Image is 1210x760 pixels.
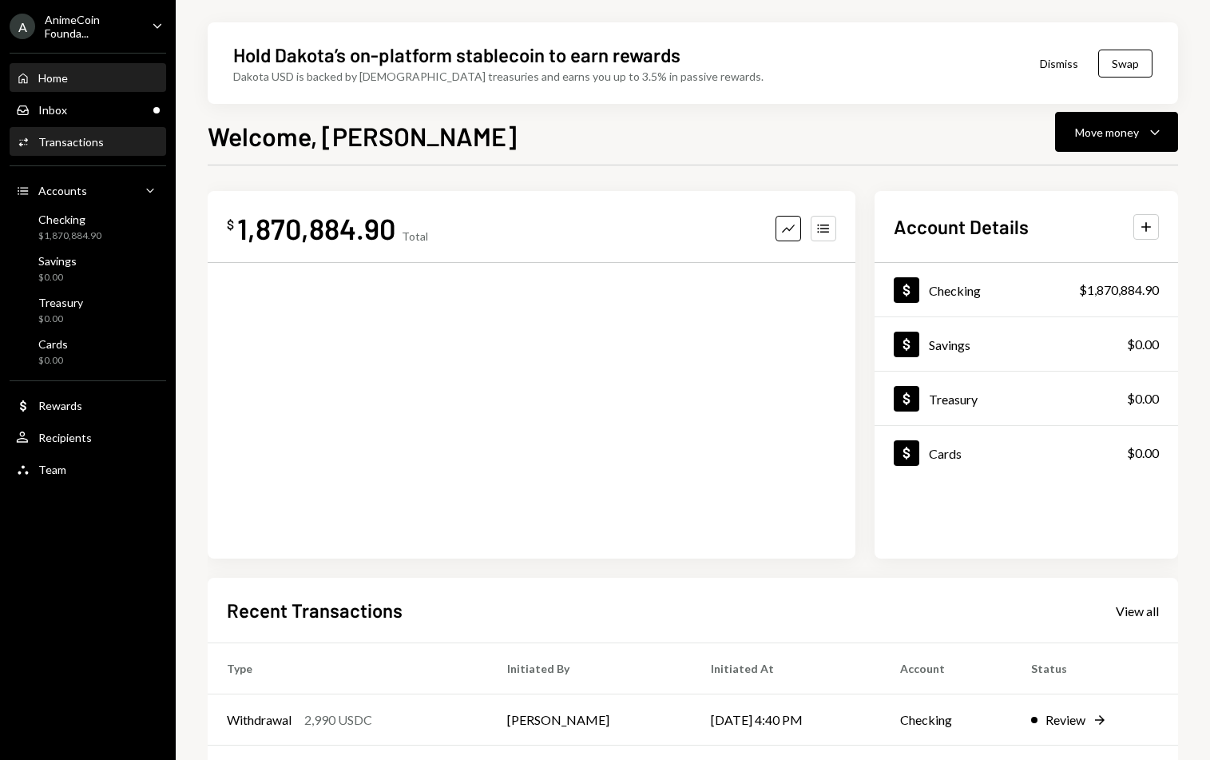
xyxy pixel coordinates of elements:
[692,694,881,746] td: [DATE] 4:40 PM
[227,710,292,730] div: Withdrawal
[10,63,166,92] a: Home
[1012,643,1178,694] th: Status
[10,332,166,371] a: Cards$0.00
[38,399,82,412] div: Rewards
[10,423,166,452] a: Recipients
[875,372,1178,425] a: Treasury$0.00
[38,296,83,309] div: Treasury
[10,391,166,420] a: Rewards
[1075,124,1139,141] div: Move money
[38,254,77,268] div: Savings
[875,317,1178,371] a: Savings$0.00
[929,392,978,407] div: Treasury
[875,263,1178,316] a: Checking$1,870,884.90
[1127,444,1159,463] div: $0.00
[38,431,92,444] div: Recipients
[894,213,1029,240] h2: Account Details
[929,446,962,461] div: Cards
[1055,112,1178,152] button: Move money
[38,463,66,476] div: Team
[38,271,77,285] div: $0.00
[10,95,166,124] a: Inbox
[38,337,68,351] div: Cards
[38,135,104,149] div: Transactions
[488,643,692,694] th: Initiated By
[1045,710,1085,730] div: Review
[10,455,166,483] a: Team
[227,217,234,233] div: $
[875,426,1178,479] a: Cards$0.00
[881,694,1011,746] td: Checking
[304,710,372,730] div: 2,990 USDC
[10,14,35,39] div: A
[10,208,166,246] a: Checking$1,870,884.90
[929,337,970,352] div: Savings
[38,354,68,368] div: $0.00
[10,127,166,156] a: Transactions
[1079,281,1159,300] div: $1,870,884.90
[10,176,166,205] a: Accounts
[237,210,395,246] div: 1,870,884.90
[227,597,403,623] h2: Recent Transactions
[1020,45,1098,82] button: Dismiss
[233,68,764,85] div: Dakota USD is backed by [DEMOGRAPHIC_DATA] treasuries and earns you up to 3.5% in passive rewards.
[929,283,981,298] div: Checking
[488,694,692,746] td: [PERSON_NAME]
[208,643,488,694] th: Type
[38,312,83,326] div: $0.00
[1116,603,1159,619] div: View all
[38,71,68,85] div: Home
[1127,389,1159,408] div: $0.00
[1116,602,1159,619] a: View all
[692,643,881,694] th: Initiated At
[38,184,87,197] div: Accounts
[1127,335,1159,354] div: $0.00
[10,249,166,288] a: Savings$0.00
[38,229,101,243] div: $1,870,884.90
[38,213,101,226] div: Checking
[10,291,166,329] a: Treasury$0.00
[38,103,67,117] div: Inbox
[233,42,680,68] div: Hold Dakota’s on-platform stablecoin to earn rewards
[1098,50,1152,78] button: Swap
[208,120,517,152] h1: Welcome, [PERSON_NAME]
[45,13,139,40] div: AnimeCoin Founda...
[881,643,1011,694] th: Account
[402,229,428,243] div: Total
